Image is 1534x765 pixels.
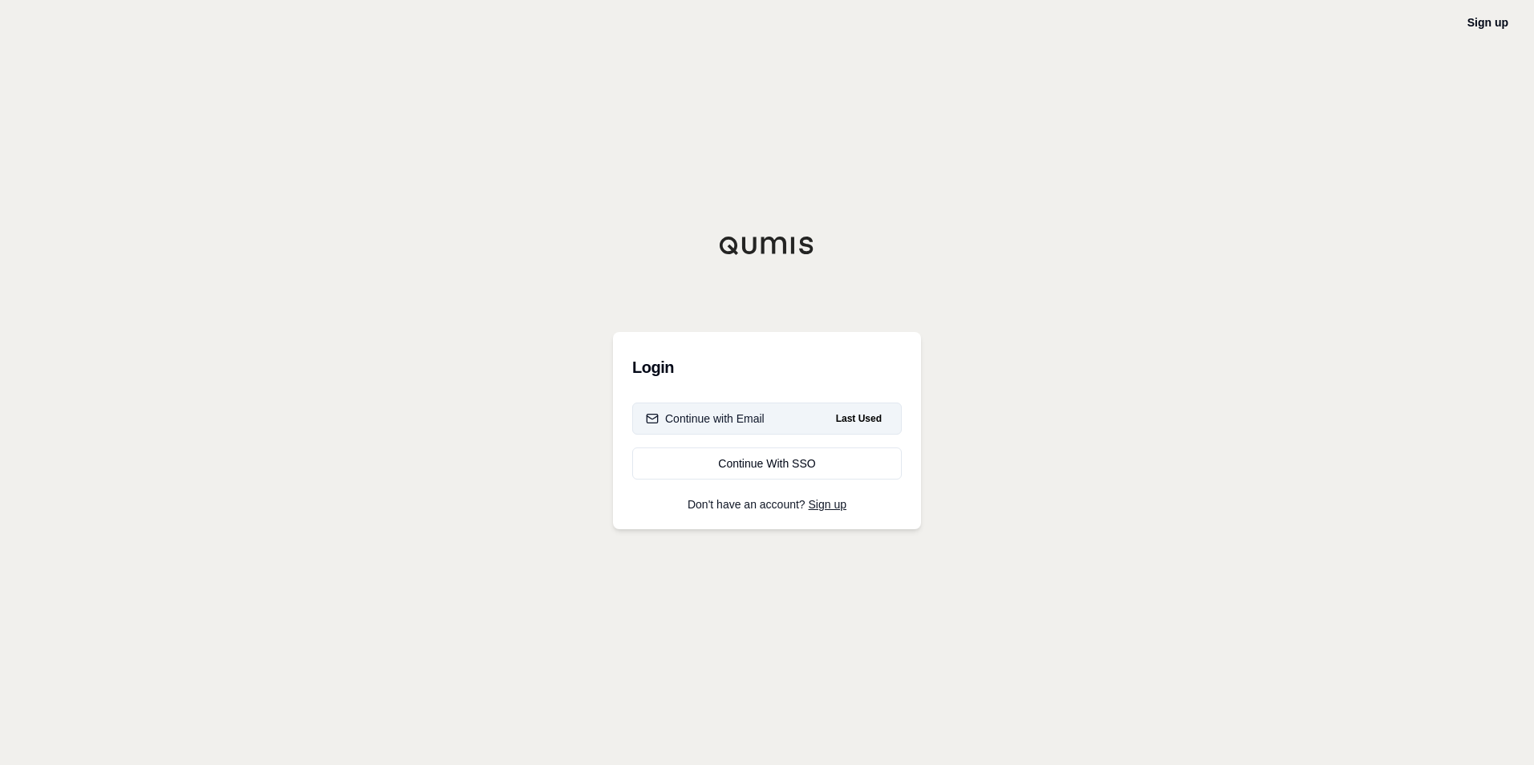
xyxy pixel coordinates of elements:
[809,498,846,511] a: Sign up
[646,411,765,427] div: Continue with Email
[1467,16,1508,29] a: Sign up
[632,499,902,510] p: Don't have an account?
[830,409,888,428] span: Last Used
[632,403,902,435] button: Continue with EmailLast Used
[632,447,902,480] a: Continue With SSO
[646,455,888,472] div: Continue With SSO
[719,236,815,255] img: Qumis
[632,351,902,383] h3: Login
